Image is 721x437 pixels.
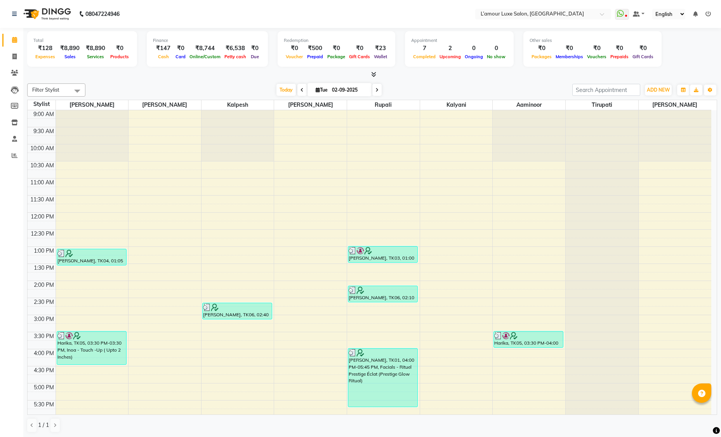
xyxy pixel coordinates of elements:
[33,37,131,44] div: Total
[174,54,188,59] span: Card
[188,44,222,53] div: ₹8,744
[28,100,56,108] div: Stylist
[463,44,485,53] div: 0
[530,44,554,53] div: ₹0
[85,3,120,25] b: 08047224946
[57,249,126,265] div: [PERSON_NAME], TK04, 01:05 PM-01:35 PM, Hairwash - Luxury - Medium
[463,54,485,59] span: Ongoing
[325,54,347,59] span: Package
[32,247,56,255] div: 1:00 PM
[585,54,608,59] span: Vouchers
[202,100,274,110] span: Kalpesh
[57,44,83,53] div: ₹8,890
[420,100,493,110] span: Kalyani
[32,281,56,289] div: 2:00 PM
[57,331,126,364] div: Harika, TK05, 03:30 PM-03:30 PM, Inoa - Touch -Up ( Upto 2 Inches)
[276,84,296,96] span: Today
[608,54,631,59] span: Prepaids
[32,110,56,118] div: 9:00 AM
[330,84,368,96] input: 2025-09-02
[248,44,262,53] div: ₹0
[530,37,655,44] div: Other sales
[29,179,56,187] div: 11:00 AM
[530,54,554,59] span: Packages
[32,264,56,272] div: 1:30 PM
[284,54,305,59] span: Voucher
[108,54,131,59] span: Products
[33,44,57,53] div: ₹128
[174,44,188,53] div: ₹0
[647,87,670,93] span: ADD NEW
[33,54,57,59] span: Expenses
[314,87,330,93] span: Tue
[108,44,131,53] div: ₹0
[32,366,56,375] div: 4:30 PM
[348,349,417,407] div: [PERSON_NAME], TK01, 04:00 PM-05:45 PM, Facials - Rituel Prestige Éclat (Prestige Glow Ritual)
[29,213,56,221] div: 12:00 PM
[554,54,585,59] span: Memberships
[305,44,325,53] div: ₹500
[284,44,305,53] div: ₹0
[493,100,565,110] span: Aaminoor
[485,54,507,59] span: No show
[203,303,272,319] div: [PERSON_NAME], TK06, 02:40 PM-03:10 PM, Haircut & Styling - Haircut [DEMOGRAPHIC_DATA]
[372,44,389,53] div: ₹23
[29,230,56,238] div: 12:30 PM
[411,44,438,53] div: 7
[438,54,463,59] span: Upcoming
[347,44,372,53] div: ₹0
[156,54,171,59] span: Cash
[566,100,638,110] span: Tirupati
[32,383,56,392] div: 5:00 PM
[32,87,59,93] span: Filter Stylist
[372,54,389,59] span: Wallet
[129,100,201,110] span: [PERSON_NAME]
[153,37,262,44] div: Finance
[411,54,438,59] span: Completed
[29,161,56,170] div: 10:30 AM
[572,84,640,96] input: Search Appointment
[249,54,261,59] span: Due
[639,100,711,110] span: [PERSON_NAME]
[494,331,563,347] div: Harika, TK05, 03:30 PM-04:00 PM, Pedicure - Basic Bliss ,Gel Polish - Gel Polish Removal (10 Tip)
[485,44,507,53] div: 0
[348,246,417,262] div: [PERSON_NAME], TK03, 01:00 PM-01:30 PM, Threading - Eyebrow/Upper lip/Lower Lip/[GEOGRAPHIC_DATA]...
[63,54,78,59] span: Sales
[645,85,672,95] button: ADD NEW
[29,144,56,153] div: 10:00 AM
[32,298,56,306] div: 2:30 PM
[348,286,417,302] div: [PERSON_NAME], TK06, 02:10 PM-02:40 PM, Threading - Eyebrow/Upper lip/Lower Lip/[GEOGRAPHIC_DATA]...
[222,44,248,53] div: ₹6,538
[222,54,248,59] span: Petty cash
[347,54,372,59] span: Gift Cards
[56,100,129,110] span: [PERSON_NAME]
[438,44,463,53] div: 2
[688,406,713,429] iframe: chat widget
[631,54,655,59] span: Gift Cards
[347,100,420,110] span: Rupali
[85,54,106,59] span: Services
[274,100,347,110] span: [PERSON_NAME]
[32,315,56,323] div: 3:00 PM
[32,332,56,340] div: 3:30 PM
[32,127,56,135] div: 9:30 AM
[554,44,585,53] div: ₹0
[20,3,73,25] img: logo
[29,196,56,204] div: 11:30 AM
[325,44,347,53] div: ₹0
[305,54,325,59] span: Prepaid
[38,421,49,429] span: 1 / 1
[608,44,631,53] div: ₹0
[188,54,222,59] span: Online/Custom
[153,44,174,53] div: ₹147
[411,37,507,44] div: Appointment
[32,349,56,357] div: 4:00 PM
[585,44,608,53] div: ₹0
[284,37,389,44] div: Redemption
[32,401,56,409] div: 5:30 PM
[631,44,655,53] div: ₹0
[83,44,108,53] div: ₹8,890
